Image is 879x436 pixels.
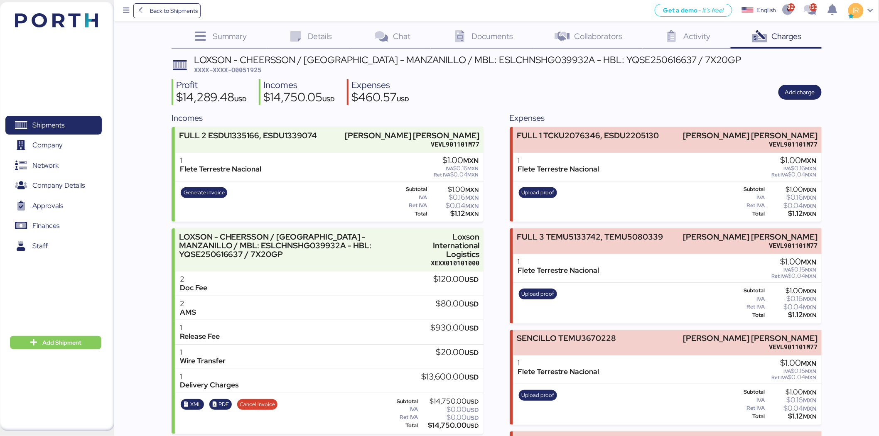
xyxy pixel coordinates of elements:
span: Upload proof [522,391,555,400]
div: Doc Fee [180,284,207,292]
div: IVA [727,195,765,201]
div: VEVL901101M77 [345,140,480,149]
div: Wire Transfer [180,357,226,365]
span: Summary [213,31,247,42]
a: Company Details [5,176,102,195]
div: $0.16 [429,194,479,201]
div: $14,750.00 [420,422,479,429]
button: Add charge [778,85,822,100]
div: $0.16 [767,296,817,302]
span: USD [397,95,409,103]
span: PDF [219,400,229,409]
div: $0.04 [772,171,817,178]
span: Add Shipment [42,338,81,348]
span: MXN [803,405,817,412]
span: Generate invoice [184,188,225,197]
div: IVA [727,397,765,403]
span: USD [467,406,479,414]
span: Ret IVA [772,171,788,178]
div: $120.00 [433,275,479,284]
a: Finances [5,216,102,235]
div: Delivery Charges [180,381,238,389]
span: USD [467,398,479,405]
span: XXXX-XXXX-O0051925 [194,66,261,74]
span: Cancel invoice [240,400,275,409]
div: Loxson International Logistics [425,233,480,259]
div: $0.16 [434,165,479,171]
span: IVA [784,267,791,273]
div: Ret IVA [389,414,418,420]
div: Ret IVA [727,304,765,310]
div: $1.00 [767,186,817,193]
div: Total [389,423,418,429]
div: 2 [180,275,207,284]
span: MXN [803,295,817,303]
div: English [757,6,776,15]
span: USD [467,414,479,421]
div: $0.16 [767,397,817,403]
span: Upload proof [522,188,555,197]
div: XEXX010101000 [425,259,480,267]
div: AMS [180,308,196,317]
div: Subtotal [727,186,765,192]
div: $14,750.05 [263,91,335,105]
span: MXN [805,171,817,178]
span: MXN [805,165,817,172]
span: MXN [463,156,479,165]
div: $1.00 [772,156,817,165]
div: Profit [176,79,247,91]
div: 1 [180,372,238,381]
span: Activity [684,31,711,42]
div: $20.00 [436,348,479,357]
span: Charges [772,31,802,42]
div: VEVL901101M77 [683,343,818,351]
span: Approvals [32,200,63,212]
span: MXN [805,374,817,381]
div: LOXSON - CHEERSSON / [GEOGRAPHIC_DATA] - MANZANILLO / MBL: ESLCHNSHG039932A - HBL: YQSE250616637 ... [194,55,742,64]
div: Release Fee [180,332,220,341]
div: $0.16 [772,267,817,273]
span: MXN [465,202,479,210]
span: Network [32,159,59,171]
span: MXN [801,359,817,368]
span: MXN [805,368,817,375]
span: MXN [467,171,479,178]
span: IR [853,5,859,16]
div: FULL 2 ESDU1335166, ESDU1339074 [179,131,317,140]
div: $0.04 [772,273,817,279]
a: Back to Shipments [133,3,201,18]
a: Company [5,136,102,155]
span: Chat [393,31,411,42]
span: XML [190,400,201,409]
span: IVA [784,368,791,375]
span: MXN [801,257,817,267]
div: $1.12 [767,312,817,318]
div: $80.00 [436,299,479,309]
div: Flete Terrestre Nacional [518,266,599,275]
div: $0.04 [767,304,817,310]
div: VEVL901101M77 [683,140,818,149]
span: MXN [801,156,817,165]
div: Subtotal [727,389,765,395]
span: Documents [472,31,513,42]
div: Total [727,211,765,217]
span: Ret IVA [772,374,788,381]
span: MXN [467,165,479,172]
div: 1 [180,348,226,357]
div: Subtotal [389,399,418,404]
div: $14,289.48 [176,91,247,105]
div: FULL 1 TCKU2076346, ESDU2205130 [517,131,659,140]
div: Expenses [510,112,822,124]
div: $1.00 [767,389,817,395]
div: $1.12 [429,211,479,217]
a: Staff [5,236,102,255]
div: VEVL901101M77 [683,241,818,250]
div: Subtotal [727,288,765,294]
div: $460.57 [351,91,409,105]
div: Incomes [263,79,335,91]
a: Shipments [5,116,102,135]
div: $1.00 [772,257,817,267]
div: Flete Terrestre Nacional [518,367,599,376]
div: Total [727,414,765,419]
div: SENCILLO TEMU3670228 [517,334,616,343]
